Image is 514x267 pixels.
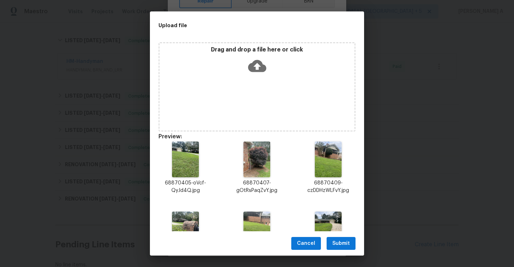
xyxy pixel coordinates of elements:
[291,237,321,250] button: Cancel
[297,239,315,248] span: Cancel
[243,212,270,247] img: 2Q==
[315,142,342,177] img: 9k=
[315,212,342,247] img: 2Q==
[172,142,199,177] img: 9k=
[301,179,356,194] p: 68870409-czDDHzWLFvY.jpg
[230,179,284,194] p: 68870407-gOtRsPaqZvY.jpg
[172,212,199,247] img: 9k=
[243,142,270,177] img: Z
[327,237,356,250] button: Submit
[158,179,213,194] p: 68870405-oVcf-QyJd4Q.jpg
[332,239,350,248] span: Submit
[160,46,354,54] p: Drag and drop a file here or click
[158,21,323,29] h2: Upload file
